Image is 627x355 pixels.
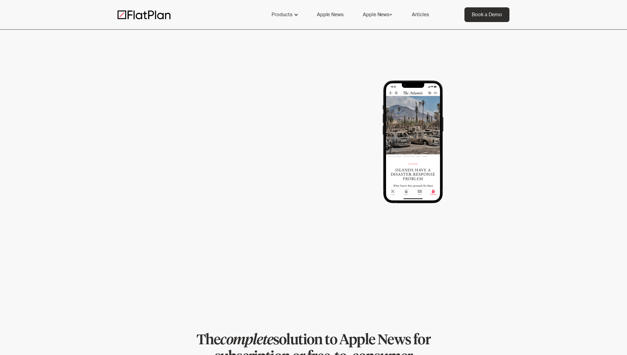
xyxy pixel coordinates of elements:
[272,11,292,18] div: Products
[464,7,509,22] a: Book a Demo
[220,333,273,347] em: complete
[404,7,436,22] a: Articles
[472,11,502,18] div: Book a Demo
[355,7,399,22] a: Apple News+
[310,7,351,22] a: Apple News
